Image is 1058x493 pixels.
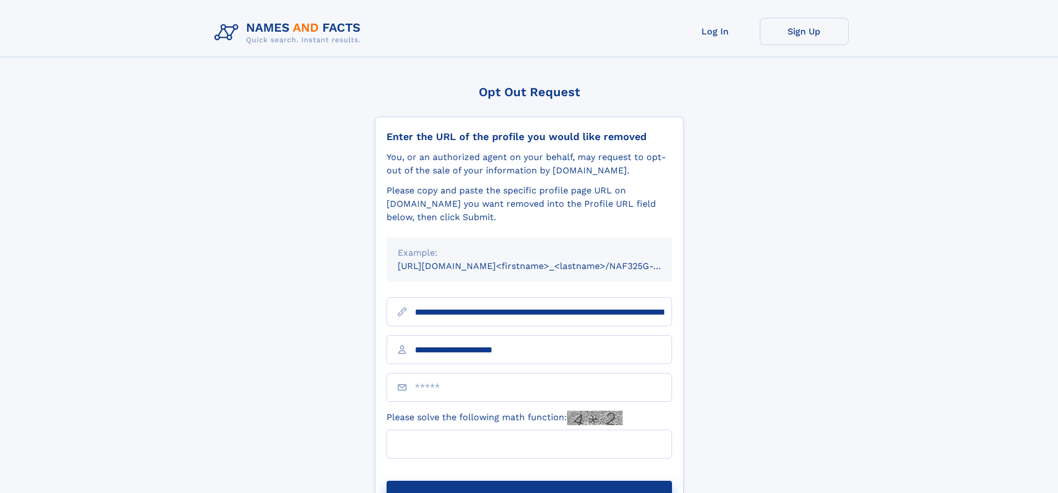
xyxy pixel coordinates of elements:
[387,151,672,177] div: You, or an authorized agent on your behalf, may request to opt-out of the sale of your informatio...
[210,18,370,48] img: Logo Names and Facts
[375,85,684,99] div: Opt Out Request
[398,246,661,260] div: Example:
[398,261,693,271] small: [URL][DOMAIN_NAME]<firstname>_<lastname>/NAF325G-xxxxxxxx
[760,18,849,45] a: Sign Up
[387,184,672,224] div: Please copy and paste the specific profile page URL on [DOMAIN_NAME] you want removed into the Pr...
[387,131,672,143] div: Enter the URL of the profile you would like removed
[671,18,760,45] a: Log In
[387,411,623,425] label: Please solve the following math function:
